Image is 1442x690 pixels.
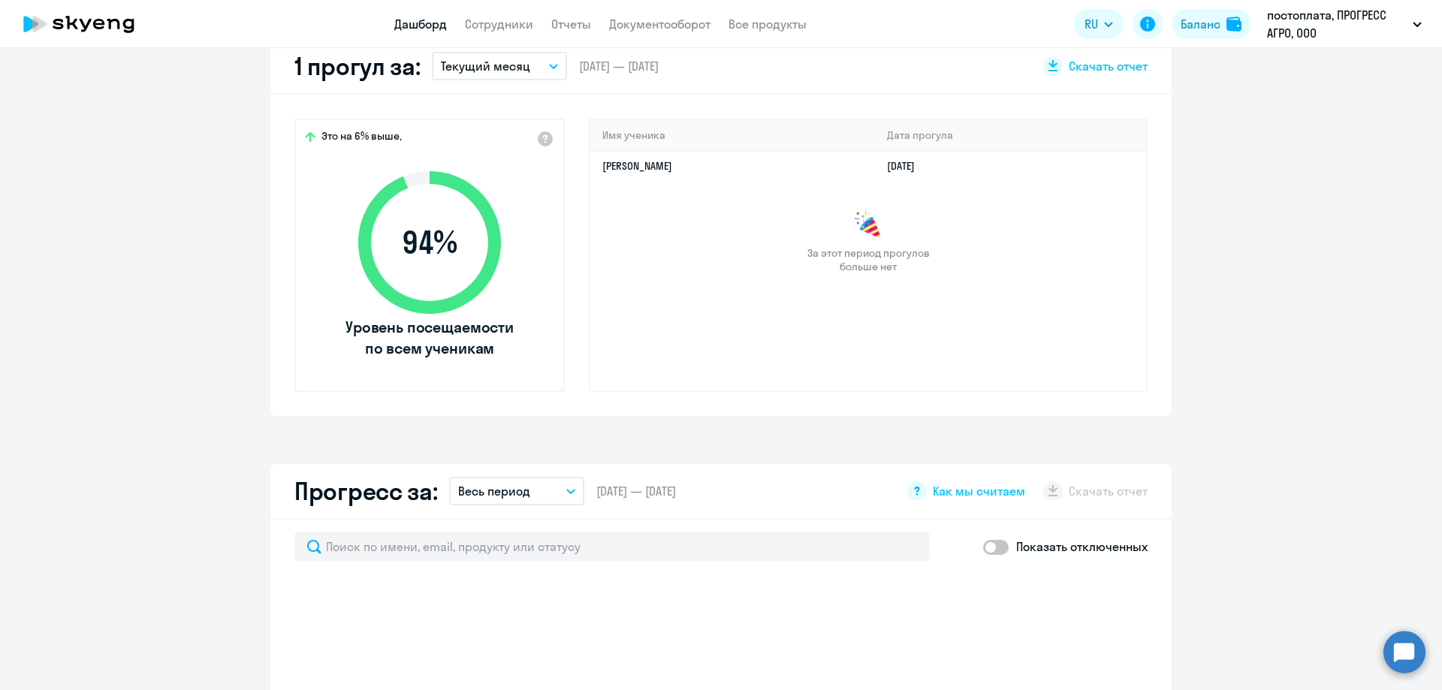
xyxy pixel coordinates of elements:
[1069,58,1148,74] span: Скачать отчет
[343,224,516,261] span: 94 %
[458,482,530,500] p: Весь период
[1226,17,1241,32] img: balance
[294,476,437,506] h2: Прогресс за:
[1181,15,1220,33] div: Баланс
[1074,9,1124,39] button: RU
[1172,9,1250,39] button: Балансbalance
[853,210,883,240] img: congrats
[294,532,930,562] input: Поиск по имени, email, продукту или статусу
[602,159,672,173] a: [PERSON_NAME]
[933,483,1025,499] span: Как мы считаем
[1016,538,1148,556] p: Показать отключенных
[729,17,807,32] a: Все продукты
[590,120,875,151] th: Имя ученика
[596,483,676,499] span: [DATE] — [DATE]
[449,477,584,505] button: Весь период
[805,246,931,273] span: За этот период прогулов больше нет
[394,17,447,32] a: Дашборд
[441,57,530,75] p: Текущий месяц
[887,159,927,173] a: [DATE]
[432,52,567,80] button: Текущий месяц
[1259,6,1429,42] button: постоплата, ПРОГРЕСС АГРО, ООО
[609,17,710,32] a: Документооборот
[343,317,516,359] span: Уровень посещаемости по всем ученикам
[1267,6,1407,42] p: постоплата, ПРОГРЕСС АГРО, ООО
[294,51,420,81] h2: 1 прогул за:
[875,120,1146,151] th: Дата прогула
[321,129,402,147] span: Это на 6% выше,
[579,58,659,74] span: [DATE] — [DATE]
[551,17,591,32] a: Отчеты
[465,17,533,32] a: Сотрудники
[1085,15,1098,33] span: RU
